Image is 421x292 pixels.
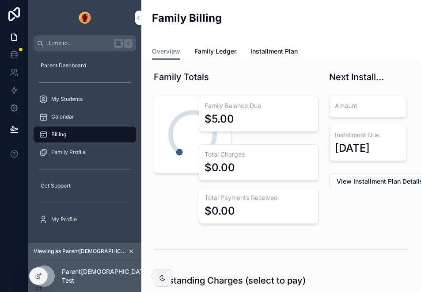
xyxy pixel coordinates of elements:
div: $5.00 [205,112,234,126]
h1: Family Totals [154,71,209,83]
span: My Students [51,96,83,103]
div: $0.00 [205,161,235,175]
a: Family Profile [34,144,136,160]
a: Overview [152,43,180,60]
span: Get Support [41,182,71,189]
h1: Next Installment [329,71,385,83]
div: $0.00 [205,204,235,218]
div: scrollable content [28,51,141,239]
a: My Students [34,91,136,107]
span: Parent Dashboard [41,62,86,69]
span: Jump to... [47,40,110,47]
span: Calendar [51,113,74,120]
span: Billing [51,131,66,138]
a: Installment Plan [250,43,298,61]
h1: Outstanding Charges (select to pay) [154,274,306,287]
a: Calendar [34,109,136,125]
div: [DATE] [335,141,370,155]
span: Overview [152,47,180,56]
h3: Total Charges [205,150,313,159]
h3: Total Payments Received [205,193,313,202]
span: K [125,40,132,47]
h3: Installment Due [335,131,401,139]
a: Family Ledger [194,43,236,61]
button: Jump to...K [34,35,136,51]
a: My Profile [34,211,136,227]
h3: Family Balance Due [205,101,313,110]
p: Parent[DEMOGRAPHIC_DATA] Test [62,267,150,285]
h3: Amount [335,101,401,110]
a: Billing [34,127,136,142]
h2: Family Billing [152,11,222,25]
a: Parent Dashboard [34,58,136,73]
span: Installment Plan [250,47,298,56]
span: My Profile [51,216,77,223]
a: Get Support [34,178,136,194]
span: Viewing as Parent[DEMOGRAPHIC_DATA] [34,248,126,255]
span: Family Profile [51,149,86,156]
img: App logo [78,11,92,25]
span: Family Ledger [194,47,236,56]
